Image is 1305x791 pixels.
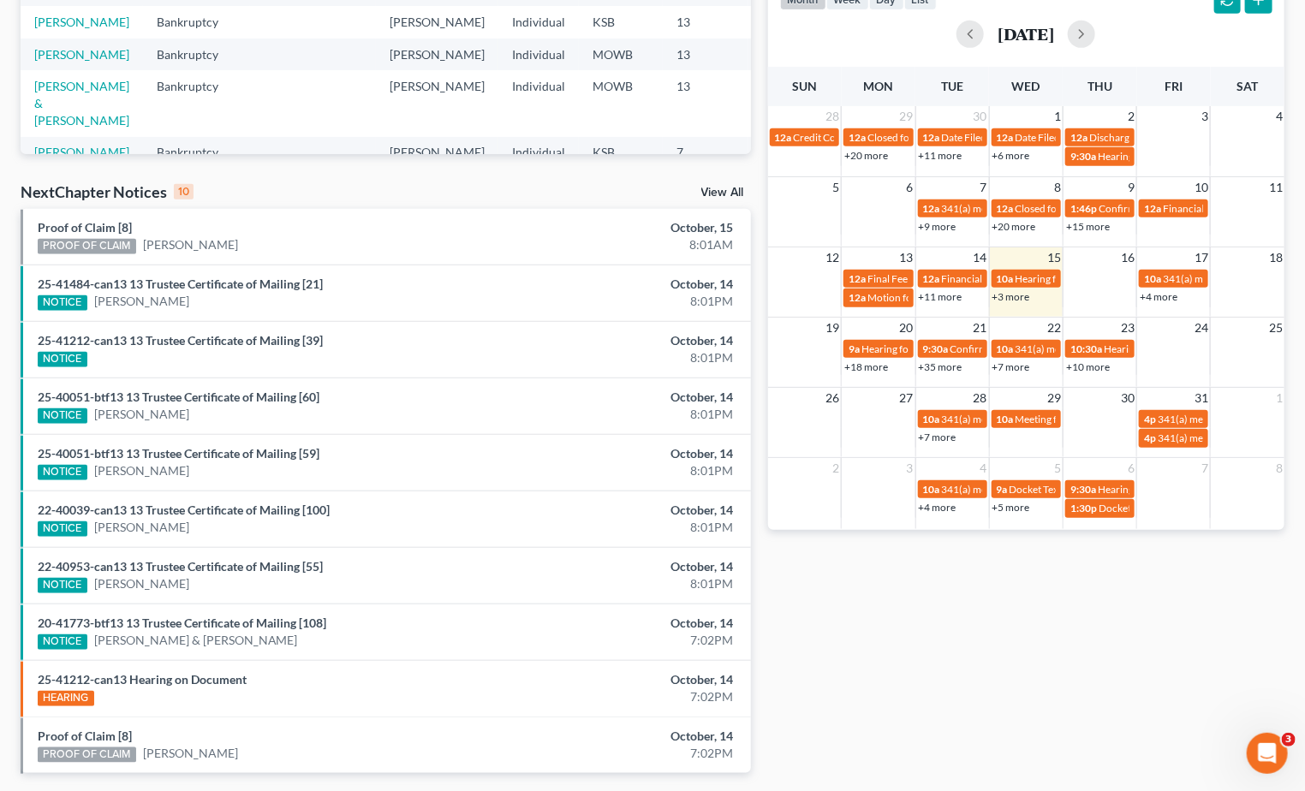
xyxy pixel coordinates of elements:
span: Date Filed for [PERSON_NAME] & [PERSON_NAME] [1016,131,1249,144]
div: 8:01AM [513,236,734,253]
span: 5 [831,177,841,198]
span: 4p [1144,431,1156,444]
span: 30 [1119,388,1136,408]
td: Bankruptcy [143,137,250,169]
td: KSB [579,6,663,38]
td: [PHONE_NUMBER] [748,39,882,70]
div: 8:01PM [513,293,734,310]
span: 341(a) meeting for [PERSON_NAME] & [PERSON_NAME] [1016,342,1272,355]
span: Final Fee Application Filed for [PERSON_NAME] & [PERSON_NAME] [867,272,1174,285]
a: Proof of Claim [8] [38,729,132,743]
span: 29 [898,106,915,127]
div: October, 14 [513,445,734,462]
span: 9a [849,342,860,355]
span: 3 [905,458,915,479]
a: 25-41212-can13 Hearing on Document [38,672,247,687]
div: NextChapter Notices [21,181,194,202]
td: 7 [663,137,748,169]
td: 25-40554 [748,70,882,136]
div: 8:01PM [513,349,734,366]
div: 8:01PM [513,462,734,479]
span: 341(a) meeting for [PERSON_NAME] [942,202,1107,215]
td: [PERSON_NAME] [376,39,498,70]
a: +11 more [919,290,962,303]
span: 12a [997,131,1014,144]
td: Individual [498,6,579,38]
span: Tue [941,79,963,93]
span: 11 [1267,177,1284,198]
span: Hearing for [PERSON_NAME] [861,342,995,355]
span: 12a [997,202,1014,215]
div: October, 14 [513,389,734,406]
div: 8:01PM [513,406,734,423]
span: 3 [1282,733,1296,746]
span: 12a [923,202,940,215]
span: Thu [1087,79,1112,93]
td: Individual [498,70,579,136]
div: 10 [174,184,194,199]
span: 12 [824,247,841,268]
span: 9a [997,483,1008,496]
td: Bankruptcy [143,39,250,70]
td: 25-20523 [748,6,882,38]
span: Sun [792,79,817,93]
a: +15 more [1066,220,1110,233]
span: 10 [1193,177,1210,198]
span: 341(a) meeting for [PERSON_NAME] [942,413,1107,425]
span: 17 [1193,247,1210,268]
a: [PERSON_NAME] [94,406,189,423]
span: 10a [923,483,940,496]
span: Confirmation hearing for [PERSON_NAME] [950,342,1145,355]
span: 4p [1144,413,1156,425]
a: +18 more [844,360,888,373]
a: [PERSON_NAME] [94,293,189,310]
div: October, 15 [513,219,734,236]
div: NOTICE [38,578,87,593]
a: 25-40051-btf13 13 Trustee Certificate of Mailing [59] [38,446,319,461]
span: 12a [923,131,940,144]
td: Individual [498,39,579,70]
span: 10a [1144,272,1161,285]
span: Hearing for [PERSON_NAME] [1016,272,1149,285]
a: +5 more [992,501,1030,514]
span: 2 [1126,106,1136,127]
span: Wed [1012,79,1040,93]
td: MOWB [579,39,663,70]
span: 29 [1046,388,1063,408]
span: Closed for [PERSON_NAME], Demetrielannett [1016,202,1222,215]
span: 23 [1119,318,1136,338]
span: 10a [997,342,1014,355]
td: Bankruptcy [143,6,250,38]
a: 22-40953-can13 13 Trustee Certificate of Mailing [55] [38,559,323,574]
span: Meeting for [PERSON_NAME] [1016,413,1150,425]
span: 15 [1046,247,1063,268]
span: Motion for Entry of Discharge for [PERSON_NAME] & [PERSON_NAME] [867,291,1189,304]
div: NOTICE [38,521,87,537]
a: 25-40051-btf13 13 Trustee Certificate of Mailing [60] [38,390,319,404]
div: 7:02PM [513,745,734,762]
span: 26 [824,388,841,408]
span: 9:30a [923,342,949,355]
span: 12a [849,272,866,285]
a: +4 more [919,501,956,514]
td: 13 [663,39,748,70]
span: Hearing for [PERSON_NAME] [1098,483,1231,496]
span: Discharged for [PERSON_NAME] [1089,131,1238,144]
span: 19 [824,318,841,338]
span: 31 [1193,388,1210,408]
a: +7 more [919,431,956,443]
span: Hearing for [PERSON_NAME] [1098,150,1231,163]
span: Date Filed for [PERSON_NAME] [942,131,1085,144]
div: PROOF OF CLAIM [38,239,136,254]
span: 21 [972,318,989,338]
div: 8:01PM [513,519,734,536]
span: 5 [1052,458,1063,479]
span: 9:30a [1070,483,1096,496]
td: 13 [663,6,748,38]
div: PROOF OF CLAIM [38,747,136,763]
span: 10a [997,413,1014,425]
a: +9 more [919,220,956,233]
a: +11 more [919,149,962,162]
a: [PERSON_NAME] [94,575,189,592]
div: October, 14 [513,671,734,688]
